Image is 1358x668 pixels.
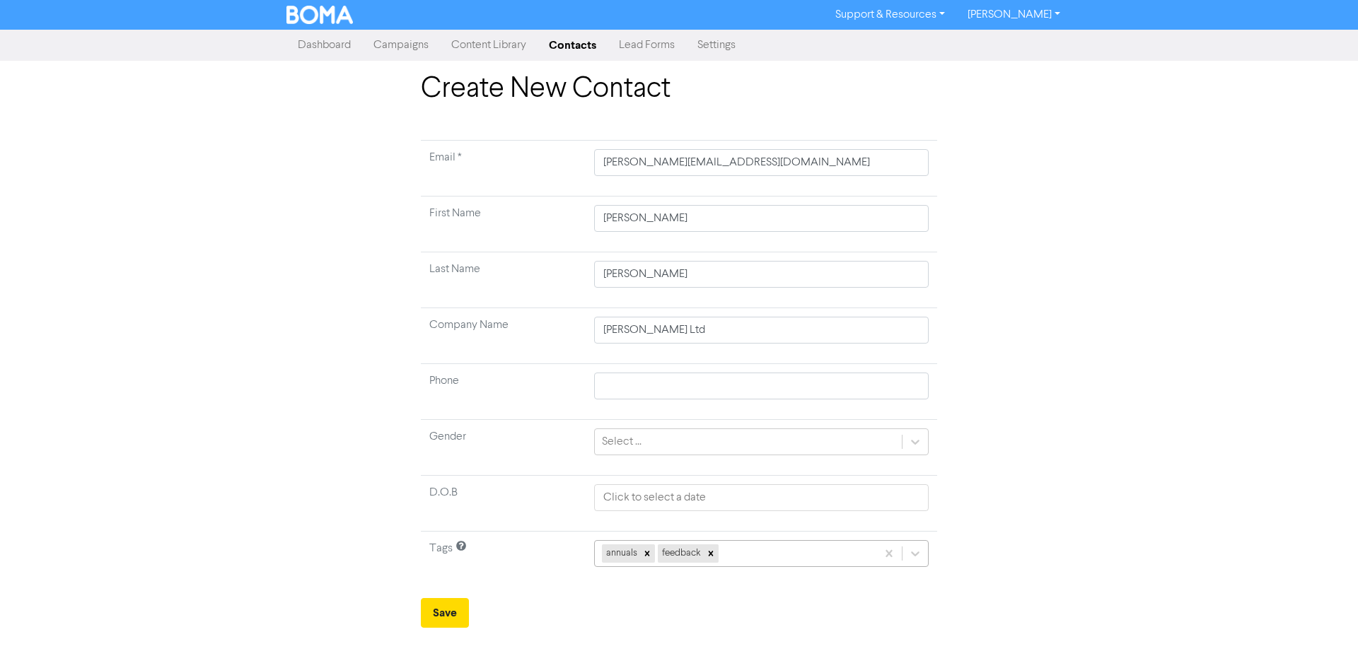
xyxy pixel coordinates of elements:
[421,420,586,476] td: Gender
[538,31,608,59] a: Contacts
[421,598,469,628] button: Save
[594,484,929,511] input: Click to select a date
[421,308,586,364] td: Company Name
[421,197,586,252] td: First Name
[286,31,362,59] a: Dashboard
[286,6,353,24] img: BOMA Logo
[602,433,642,450] div: Select ...
[824,4,956,26] a: Support & Resources
[440,31,538,59] a: Content Library
[421,532,586,587] td: Tags
[686,31,747,59] a: Settings
[608,31,686,59] a: Lead Forms
[362,31,440,59] a: Campaigns
[1287,600,1358,668] iframe: Chat Widget
[421,364,586,420] td: Phone
[421,72,937,106] h1: Create New Contact
[421,476,586,532] td: D.O.B
[421,252,586,308] td: Last Name
[956,4,1072,26] a: [PERSON_NAME]
[602,544,639,563] div: annuals
[658,544,703,563] div: feedback
[421,141,586,197] td: Required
